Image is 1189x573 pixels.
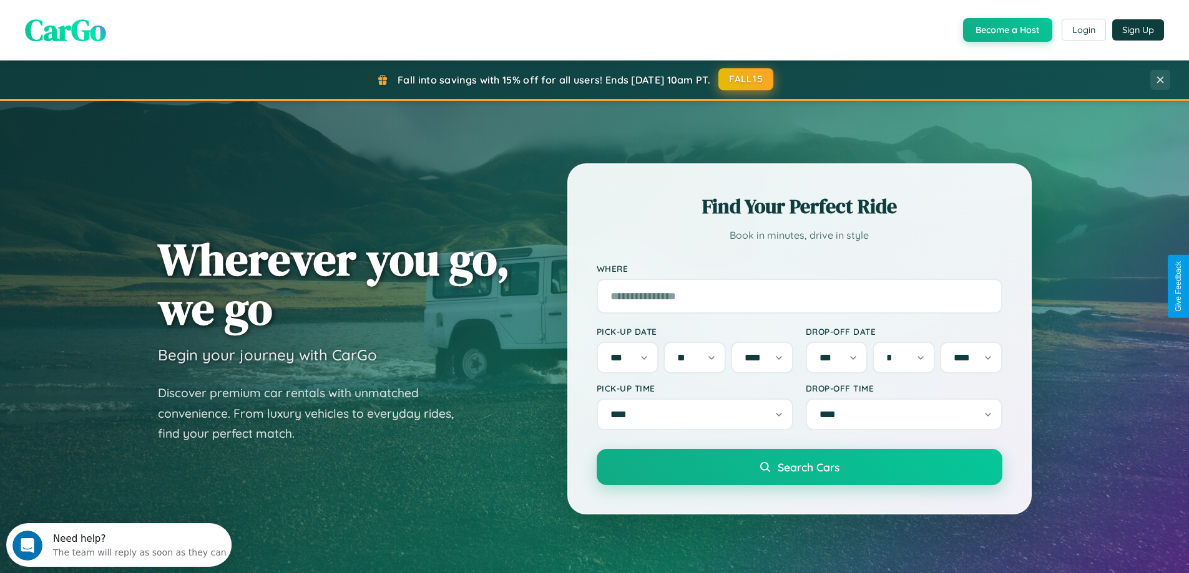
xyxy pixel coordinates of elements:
[597,263,1002,274] label: Where
[158,345,377,364] h3: Begin your journey with CarGo
[1112,19,1164,41] button: Sign Up
[1062,19,1106,41] button: Login
[597,326,793,337] label: Pick-up Date
[5,5,232,39] div: Open Intercom Messenger
[1174,261,1183,312] div: Give Feedback
[158,234,510,333] h1: Wherever you go, we go
[47,11,220,21] div: Need help?
[806,326,1002,337] label: Drop-off Date
[47,21,220,34] div: The team will reply as soon as they can
[12,531,42,561] iframe: Intercom live chat
[158,383,470,444] p: Discover premium car rentals with unmatched convenience. From luxury vehicles to everyday rides, ...
[398,74,710,86] span: Fall into savings with 15% off for all users! Ends [DATE] 10am PT.
[597,193,1002,220] h2: Find Your Perfect Ride
[806,383,1002,393] label: Drop-off Time
[597,383,793,393] label: Pick-up Time
[718,68,773,90] button: FALL15
[778,460,839,474] span: Search Cars
[6,523,232,567] iframe: Intercom live chat discovery launcher
[597,226,1002,244] p: Book in minutes, drive in style
[963,18,1052,42] button: Become a Host
[597,449,1002,485] button: Search Cars
[25,9,106,51] span: CarGo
